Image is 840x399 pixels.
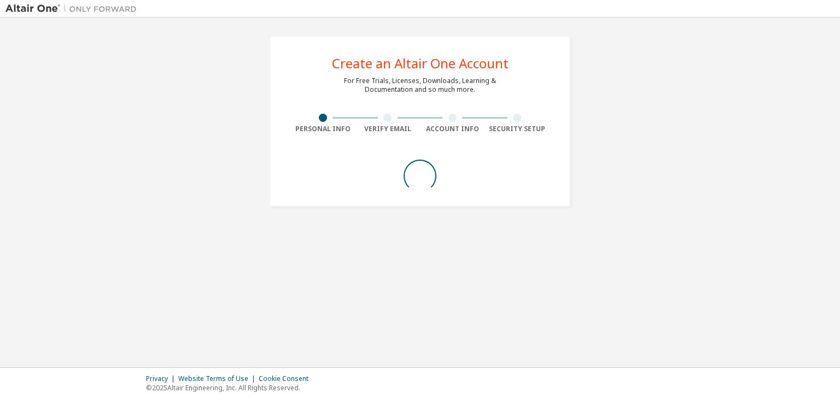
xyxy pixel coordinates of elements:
[146,383,315,392] p: © 2025 Altair Engineering, Inc. All Rights Reserved.
[178,374,259,383] div: Website Terms of Use
[290,125,355,133] div: Personal Info
[420,125,485,133] div: Account Info
[146,374,178,383] div: Privacy
[485,125,550,133] div: Security Setup
[344,77,496,94] div: For Free Trials, Licenses, Downloads, Learning & Documentation and so much more.
[332,57,509,70] div: Create an Altair One Account
[259,374,315,383] div: Cookie Consent
[355,125,421,133] div: Verify Email
[5,3,142,14] img: Altair One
